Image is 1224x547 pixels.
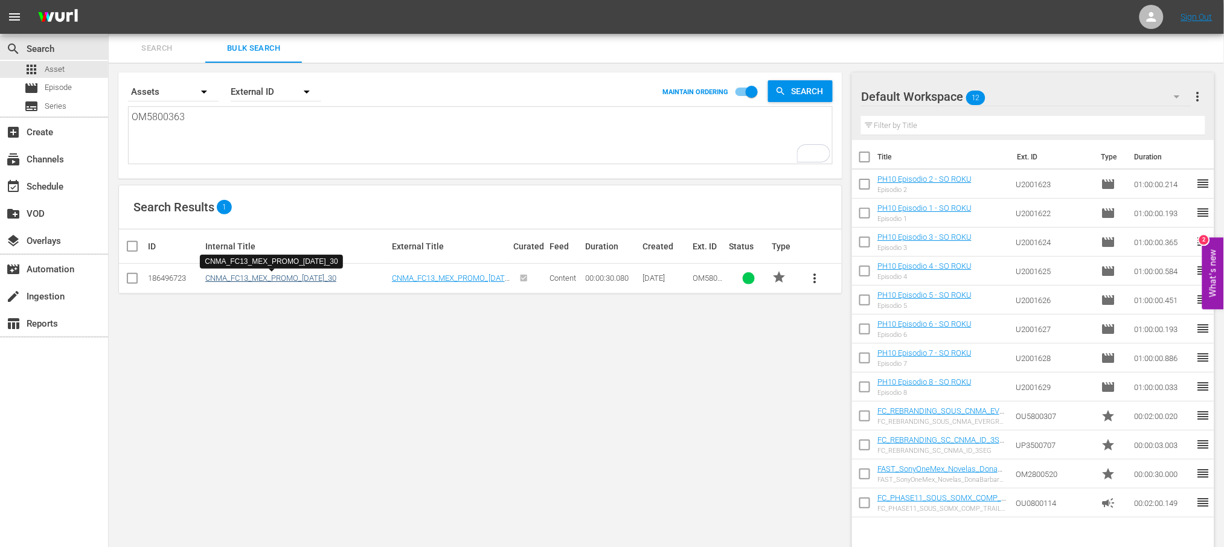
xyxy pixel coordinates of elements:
a: CNMA_FC13_MEX_PROMO_[DATE]_30 [205,273,336,283]
a: FC_PHASE11_SOUS_SOMX_COMP_TRAILER_CD_120_AD [877,493,1006,511]
td: 01:00:00.193 [1130,315,1196,344]
td: U2001628 [1011,344,1097,373]
span: reorder [1196,466,1211,481]
span: Asset [24,62,39,77]
div: Episodio 3 [877,244,972,252]
span: Series [45,100,66,112]
button: more_vert [1191,82,1205,111]
th: Title [877,140,1010,174]
a: CNMA_FC13_MEX_PROMO_[DATE]_30 [392,273,510,292]
span: PROMO [772,270,786,284]
div: Internal Title [205,242,388,251]
td: U2001625 [1011,257,1097,286]
span: Episode [24,81,39,95]
span: VOD [6,206,21,221]
a: FC_REBRANDING_SC_CNMA_ID_3SEG [877,435,1004,453]
img: ans4CAIJ8jUAAAAAAAAAAAAAAAAAAAAAAAAgQb4GAAAAAAAAAAAAAAAAAAAAAAAAJMjXAAAAAAAAAAAAAAAAAAAAAAAAgAT5G... [29,3,87,31]
span: Episode [45,82,72,94]
div: 2 [1199,235,1209,245]
span: Bulk Search [213,42,295,56]
span: reorder [1196,205,1211,220]
button: Search [768,80,833,102]
span: menu [7,10,22,24]
div: Episodio 4 [877,273,972,281]
a: PH10 Episodio 2 - SO ROKU [877,174,972,184]
div: Episodio 5 [877,302,972,310]
span: Asset [45,63,65,75]
td: 01:00:00.365 [1130,228,1196,257]
button: Open Feedback Widget [1202,238,1224,310]
div: Default Workspace [861,80,1191,114]
span: Search [6,42,21,56]
a: PH10 Episodio 1 - SO ROKU [877,203,972,213]
td: 00:02:00.149 [1130,488,1196,517]
td: OU0800114 [1011,488,1097,517]
span: Episode [1101,293,1116,307]
td: 00:02:00.020 [1130,401,1196,430]
span: reorder [1196,350,1211,365]
div: ID [148,242,202,251]
td: U2001624 [1011,228,1097,257]
span: Content [550,273,576,283]
a: Sign Out [1181,12,1213,22]
div: CNMA_FC13_MEX_PROMO_[DATE]_30 [205,257,338,267]
div: FAST_SonyOneMex_Novelas_DonaBarbara_Ph6_30 [877,476,1007,484]
span: Promo [1101,467,1116,481]
td: 01:00:00.214 [1130,170,1196,199]
span: Episode [1101,322,1116,336]
span: Episode [1101,177,1116,191]
a: PH10 Episodio 8 - SO ROKU [877,377,972,386]
span: Search [786,80,833,102]
td: 01:00:00.033 [1130,373,1196,401]
span: more_vert [1191,89,1205,104]
td: 00:00:30.000 [1130,459,1196,488]
span: reorder [1196,437,1211,452]
span: Channels [6,152,21,167]
th: Ext. ID [1010,140,1094,174]
div: Episodio 2 [877,186,972,194]
span: more_vert [808,271,822,286]
td: U2001629 [1011,373,1097,401]
span: Promo [1101,409,1116,423]
th: Duration [1127,140,1200,174]
p: MAINTAIN ORDERING [662,88,728,96]
div: FC_REBRANDING_SC_CNMA_ID_3SEG [877,447,1007,455]
div: Type [772,242,797,251]
a: PH10 Episodio 6 - SO ROKU [877,319,972,328]
span: reorder [1196,379,1211,394]
div: Duration [586,242,639,251]
a: FAST_SonyOneMex_Novelas_DonaBarbara_Ph6_30 [877,464,1002,482]
span: Reports [6,316,21,331]
div: 00:00:30.080 [586,273,639,283]
div: External Title [392,242,510,251]
span: Episode [1101,264,1116,278]
span: Search Results [133,200,214,214]
span: OM5800363 [693,273,723,292]
button: more_vert [801,264,830,293]
div: 186496723 [148,273,202,283]
span: reorder [1196,292,1211,307]
td: U2001623 [1011,170,1097,199]
span: Promo [1101,438,1116,452]
span: Ad [1101,496,1116,510]
span: reorder [1196,495,1211,510]
div: FC_PHASE11_SOUS_SOMX_COMP_TRAILER_CD_120_AD [877,505,1007,513]
span: reorder [1196,321,1211,336]
span: Automation [6,262,21,277]
td: OU5800307 [1011,401,1097,430]
div: Feed [550,242,582,251]
td: 01:00:00.584 [1130,257,1196,286]
a: PH10 Episodio 3 - SO ROKU [877,232,972,242]
div: FC_REBRANDING_SOUS_CNMA_EVERGREEN_ODESSSA_120SEG_ORIGINAL [877,418,1007,426]
div: Curated [514,242,546,251]
td: 01:00:00.451 [1130,286,1196,315]
span: add_box [6,125,21,139]
span: reorder [1196,176,1211,191]
span: Episode [1101,235,1116,249]
textarea: To enrich screen reader interactions, please activate Accessibility in Grammarly extension settings [132,110,832,165]
a: PH10 Episodio 4 - SO ROKU [877,261,972,270]
div: Episodio 6 [877,331,972,339]
td: U2001622 [1011,199,1097,228]
td: UP3500707 [1011,430,1097,459]
span: Schedule [6,179,21,194]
